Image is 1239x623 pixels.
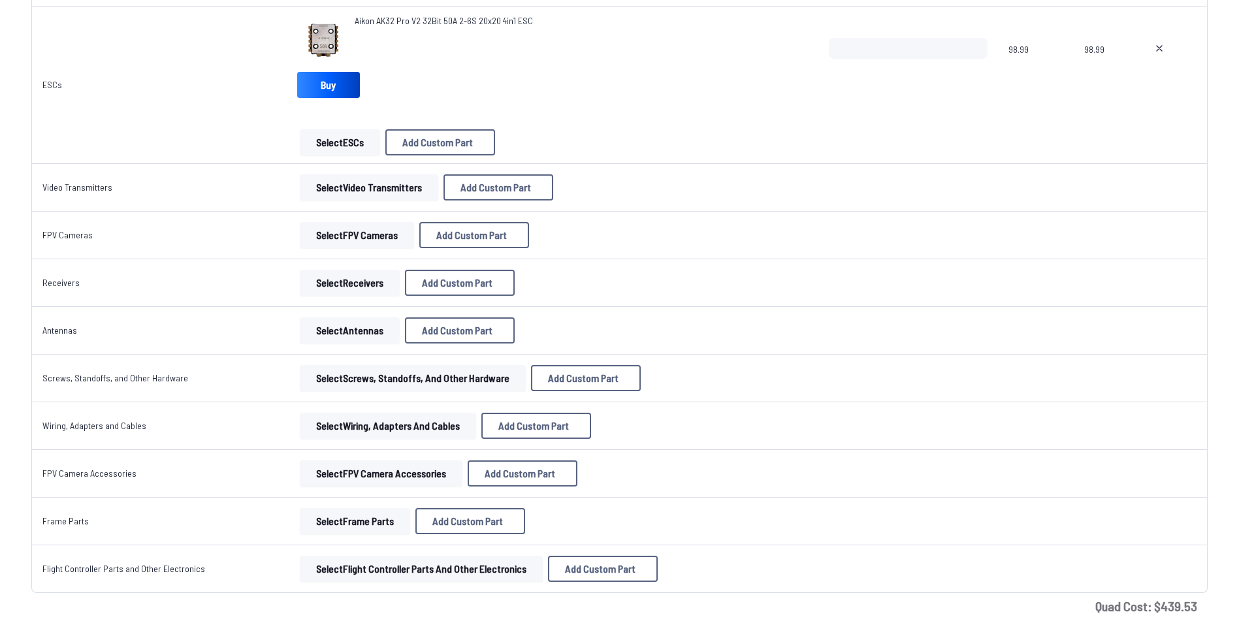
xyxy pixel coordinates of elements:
[42,372,188,383] a: Screws, Standoffs, and Other Hardware
[443,174,553,200] button: Add Custom Part
[297,72,360,98] a: Buy
[415,508,525,534] button: Add Custom Part
[468,460,577,487] button: Add Custom Part
[297,460,465,487] a: SelectFPV Camera Accessories
[300,413,476,439] button: SelectWiring, Adapters and Cables
[42,182,112,193] a: Video Transmitters
[419,222,529,248] button: Add Custom Part
[498,421,569,431] span: Add Custom Part
[531,365,641,391] button: Add Custom Part
[300,508,410,534] button: SelectFrame Parts
[297,365,528,391] a: SelectScrews, Standoffs, and Other Hardware
[385,129,495,155] button: Add Custom Part
[432,516,503,526] span: Add Custom Part
[548,373,619,383] span: Add Custom Part
[297,14,349,67] img: image
[42,420,146,431] a: Wiring, Adapters and Cables
[355,15,533,26] span: Aikon AK32 Pro V2 32Bit 50A 2-6S 20x20 4in1 ESC
[300,317,400,343] button: SelectAntennas
[422,278,492,288] span: Add Custom Part
[42,79,62,90] a: ESCs
[355,14,533,27] a: Aikon AK32 Pro V2 32Bit 50A 2-6S 20x20 4in1 ESC
[300,365,526,391] button: SelectScrews, Standoffs, and Other Hardware
[31,593,1208,619] td: Quad Cost: $ 439.53
[297,270,402,296] a: SelectReceivers
[485,468,555,479] span: Add Custom Part
[405,270,515,296] button: Add Custom Part
[422,325,492,336] span: Add Custom Part
[481,413,591,439] button: Add Custom Part
[42,515,89,526] a: Frame Parts
[460,182,531,193] span: Add Custom Part
[1008,38,1063,101] span: 98.99
[402,137,473,148] span: Add Custom Part
[405,317,515,343] button: Add Custom Part
[300,460,462,487] button: SelectFPV Camera Accessories
[300,556,543,582] button: SelectFlight Controller Parts and Other Electronics
[565,564,636,574] span: Add Custom Part
[42,468,137,479] a: FPV Camera Accessories
[300,174,438,200] button: SelectVideo Transmitters
[548,556,658,582] button: Add Custom Part
[297,413,479,439] a: SelectWiring, Adapters and Cables
[300,222,414,248] button: SelectFPV Cameras
[297,508,413,534] a: SelectFrame Parts
[297,317,402,343] a: SelectAntennas
[297,129,383,155] a: SelectESCs
[42,325,77,336] a: Antennas
[297,222,417,248] a: SelectFPV Cameras
[42,229,93,240] a: FPV Cameras
[297,556,545,582] a: SelectFlight Controller Parts and Other Electronics
[1084,38,1122,101] span: 98.99
[42,563,205,574] a: Flight Controller Parts and Other Electronics
[297,174,441,200] a: SelectVideo Transmitters
[436,230,507,240] span: Add Custom Part
[42,277,80,288] a: Receivers
[300,270,400,296] button: SelectReceivers
[300,129,380,155] button: SelectESCs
